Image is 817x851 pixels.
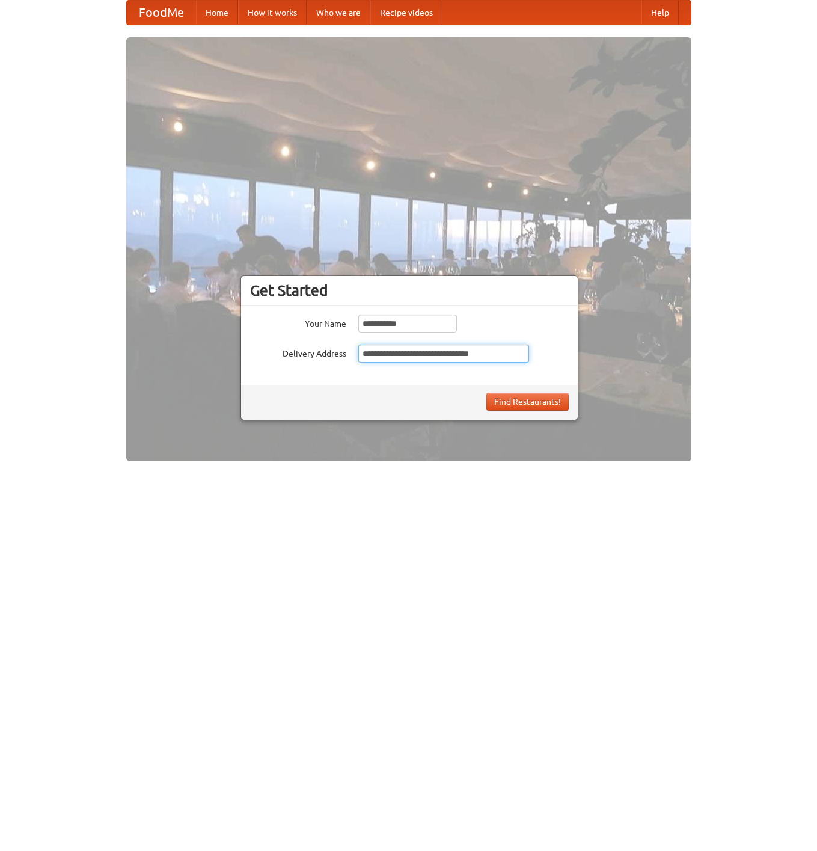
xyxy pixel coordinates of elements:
a: Help [641,1,679,25]
a: FoodMe [127,1,196,25]
h3: Get Started [250,281,569,300]
label: Delivery Address [250,345,346,360]
label: Your Name [250,315,346,330]
button: Find Restaurants! [486,393,569,411]
a: How it works [238,1,307,25]
a: Recipe videos [370,1,442,25]
a: Home [196,1,238,25]
a: Who we are [307,1,370,25]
